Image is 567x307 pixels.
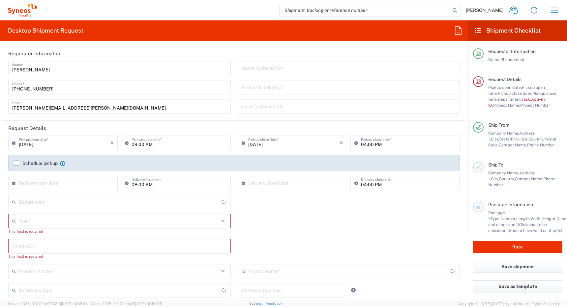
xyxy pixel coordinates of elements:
a: Add Reference [349,286,358,295]
h2: Request Details [8,125,46,132]
span: Email [513,57,524,62]
span: Project Number [520,103,550,108]
span: Ship To [488,162,503,167]
button: Rate [473,241,562,253]
input: Shipment, tracking or reference number [280,4,450,16]
span: Pickup close date, [498,91,532,96]
h2: Requester Information [8,50,62,57]
span: State/Province, [499,137,528,141]
span: Copyright © [DATE]-[DATE] Agistix Inc., All Rights Reserved [458,301,559,307]
span: Height, [543,216,556,221]
span: Package 1: [488,210,505,221]
span: [DATE] 10:05:38 [61,302,88,306]
span: Company Name, [488,131,519,136]
span: Task, [522,97,531,102]
span: Contact Name, [499,142,527,147]
span: Contact Name, [515,176,543,181]
span: Department, [498,97,522,102]
span: Country, [528,137,544,141]
span: Type, [491,216,500,221]
div: This field is required [8,253,231,259]
span: Request Details [488,77,522,82]
span: Width, [530,216,543,221]
span: Country, [499,176,515,181]
label: Schedule pickup [14,161,58,166]
span: Length, [516,216,530,221]
span: City, [491,137,499,141]
span: Requester Information [488,49,536,54]
span: Package Information [488,202,533,207]
span: City, [491,176,499,181]
h2: Desktop Shipment Request [8,27,83,35]
span: Server: 2025.19.0-192a4753216 [8,302,88,306]
span: Should have valid content(s) [509,228,562,233]
a: Feedback [266,301,283,305]
span: Client: 2025.19.0-7f44ea7 [91,302,162,306]
span: Project Name, [493,103,520,108]
button: Save shipment [473,261,562,273]
span: Name, [488,57,500,62]
span: Number, [500,216,516,221]
div: This field is required [8,228,231,234]
a: Support [249,301,266,305]
span: Company Name, [488,170,519,175]
h2: Shipment Checklist [474,27,541,35]
button: Save as template [473,280,562,293]
i: × [340,138,343,148]
span: [DATE] 09:58:55 [134,302,162,306]
span: Pickup open date, [488,85,522,90]
span: Phone Number [527,142,555,147]
span: [PERSON_NAME] [466,7,503,13]
i: × [110,138,114,148]
span: Phone, [500,57,513,62]
span: Ship From [488,122,509,128]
